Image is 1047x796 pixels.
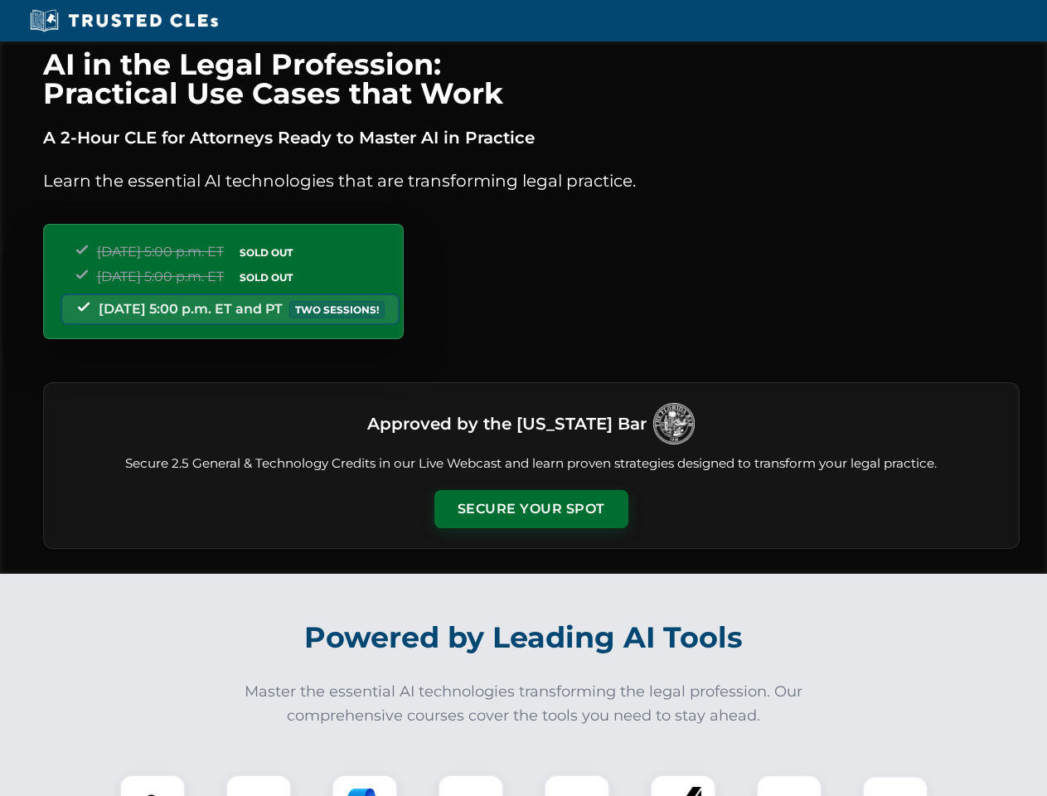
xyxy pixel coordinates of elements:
span: SOLD OUT [234,269,298,286]
h1: AI in the Legal Profession: Practical Use Cases that Work [43,50,1020,108]
h3: Approved by the [US_STATE] Bar [367,409,647,439]
p: A 2-Hour CLE for Attorneys Ready to Master AI in Practice [43,124,1020,151]
span: SOLD OUT [234,244,298,261]
img: Trusted CLEs [25,8,223,33]
h2: Powered by Leading AI Tools [65,609,983,667]
span: [DATE] 5:00 p.m. ET [97,269,224,284]
p: Secure 2.5 General & Technology Credits in our Live Webcast and learn proven strategies designed ... [64,454,999,473]
img: Logo [653,403,695,444]
p: Learn the essential AI technologies that are transforming legal practice. [43,167,1020,194]
button: Secure Your Spot [434,490,628,528]
p: Master the essential AI technologies transforming the legal profession. Our comprehensive courses... [234,680,814,728]
span: [DATE] 5:00 p.m. ET [97,244,224,260]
